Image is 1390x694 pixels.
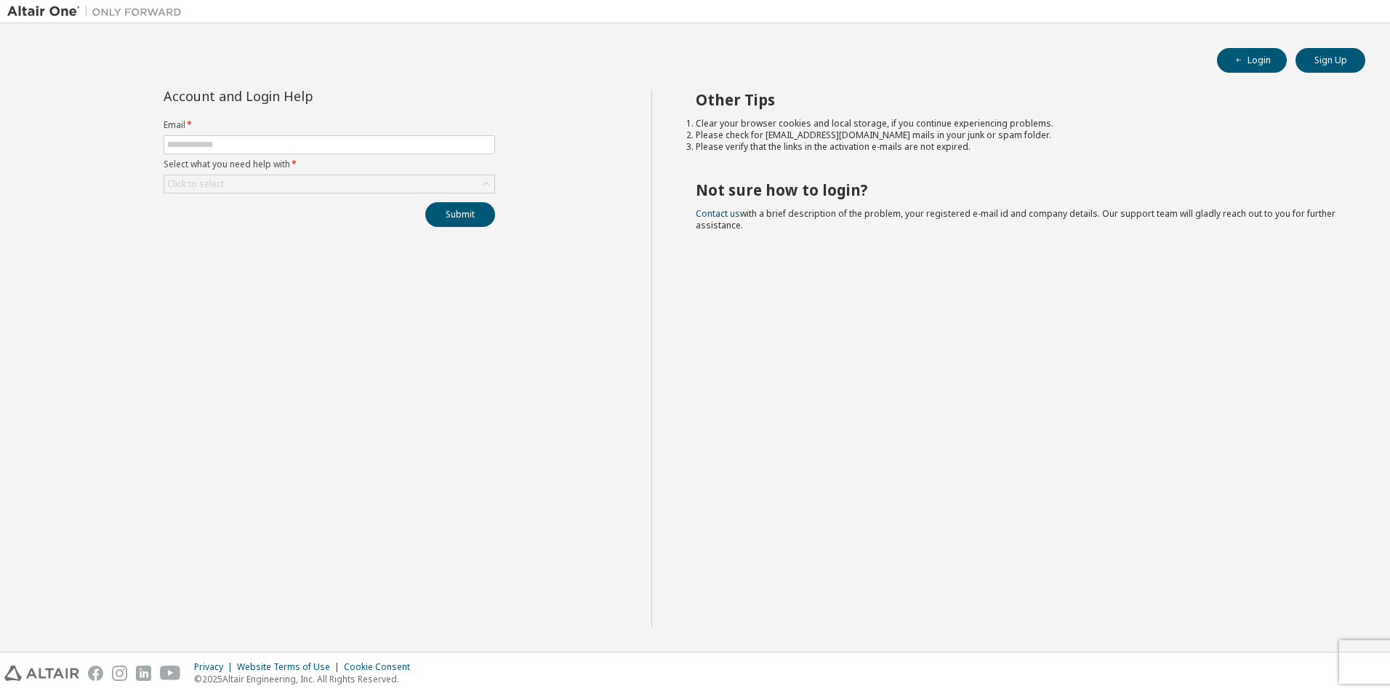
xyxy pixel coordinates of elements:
label: Select what you need help with [164,159,495,170]
div: Cookie Consent [344,661,419,673]
h2: Not sure how to login? [696,180,1340,199]
img: facebook.svg [88,666,103,681]
div: Website Terms of Use [237,661,344,673]
button: Login [1217,48,1287,73]
p: © 2025 Altair Engineering, Inc. All Rights Reserved. [194,673,419,685]
span: with a brief description of the problem, your registered e-mail id and company details. Our suppo... [696,207,1335,231]
button: Sign Up [1295,48,1365,73]
img: linkedin.svg [136,666,151,681]
li: Clear your browser cookies and local storage, if you continue experiencing problems. [696,118,1340,129]
h2: Other Tips [696,90,1340,109]
button: Submit [425,202,495,227]
label: Email [164,119,495,131]
img: instagram.svg [112,666,127,681]
li: Please verify that the links in the activation e-mails are not expired. [696,141,1340,153]
img: altair_logo.svg [4,666,79,681]
img: Altair One [7,4,189,19]
img: youtube.svg [160,666,181,681]
a: Contact us [696,207,740,220]
div: Privacy [194,661,237,673]
div: Account and Login Help [164,90,429,102]
div: Click to select [164,175,494,193]
div: Click to select [167,178,224,190]
li: Please check for [EMAIL_ADDRESS][DOMAIN_NAME] mails in your junk or spam folder. [696,129,1340,141]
